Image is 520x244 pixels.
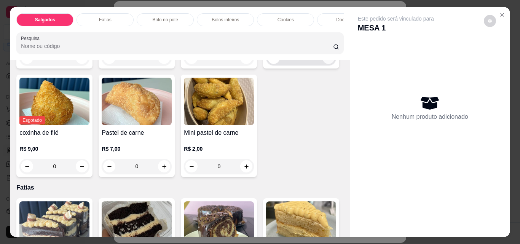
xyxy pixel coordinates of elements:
p: Cookies [278,17,294,23]
p: Fatias [16,183,343,192]
button: Close [496,9,508,21]
p: Bolo no pote [153,17,178,23]
h4: coxinha de filé [19,128,89,137]
p: Nenhum produto adicionado [392,112,468,121]
button: decrease-product-quantity [484,15,496,27]
button: decrease-product-quantity [21,160,33,172]
img: product-image [102,78,172,125]
h4: Pastel de carne [102,128,172,137]
p: Salgados [35,17,55,23]
button: decrease-product-quantity [185,160,198,172]
p: R$ 2,00 [184,145,254,153]
h4: Mini pastel de carne [184,128,254,137]
input: Pesquisa [21,42,333,50]
p: MESA 1 [358,22,434,33]
p: R$ 7,00 [102,145,172,153]
p: Bolos inteiros [212,17,239,23]
p: Docinhos [336,17,355,23]
img: product-image [19,78,89,125]
p: Fatias [99,17,112,23]
p: Este pedido será vinculado para [358,15,434,22]
label: Pesquisa [21,35,42,41]
button: increase-product-quantity [76,160,88,172]
img: product-image [184,78,254,125]
button: decrease-product-quantity [103,160,115,172]
button: increase-product-quantity [158,160,170,172]
button: increase-product-quantity [240,160,252,172]
p: R$ 9,00 [19,145,89,153]
span: Esgotado [19,116,45,124]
